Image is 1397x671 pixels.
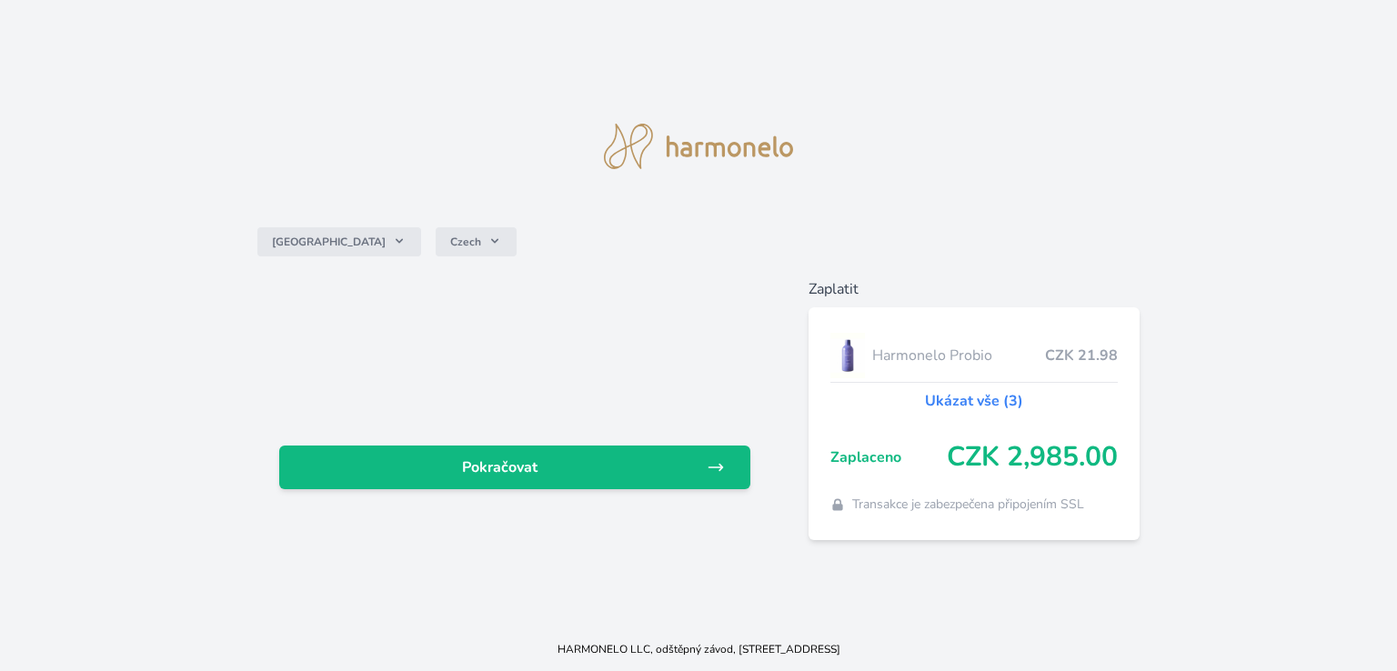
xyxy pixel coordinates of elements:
[294,456,707,478] span: Pokračovat
[279,446,750,489] a: Pokračovat
[604,124,793,169] img: logo.svg
[1045,345,1118,366] span: CZK 21.98
[830,446,947,468] span: Zaplaceno
[450,235,481,249] span: Czech
[852,496,1084,514] span: Transakce je zabezpečena připojením SSL
[872,345,1045,366] span: Harmonelo Probio
[257,227,421,256] button: [GEOGRAPHIC_DATA]
[436,227,517,256] button: Czech
[947,441,1118,474] span: CZK 2,985.00
[925,390,1023,412] a: Ukázat vše (3)
[809,278,1140,300] h6: Zaplatit
[830,333,865,378] img: CLEAN_PROBIO_se_stinem_x-lo.jpg
[272,235,386,249] span: [GEOGRAPHIC_DATA]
